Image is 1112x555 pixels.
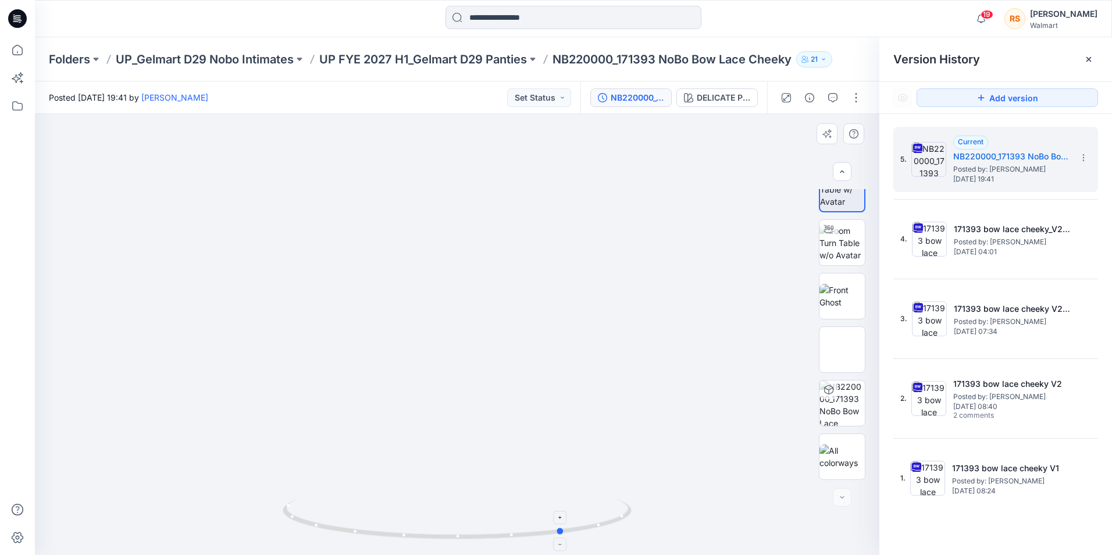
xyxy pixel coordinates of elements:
[820,171,864,208] img: Turn Table w/ Avatar
[981,10,993,19] span: 19
[1084,55,1093,64] button: Close
[893,52,980,66] span: Version History
[611,91,664,104] div: NB220000_171393 NoBo Bow Lace Cheeky
[954,316,1070,328] span: Posted by: Rachel Spirgel
[697,91,750,104] div: DELICATE PINK
[952,461,1068,475] h5: 171393 bow lace cheeky V1
[676,88,758,107] button: DELICATE PINK
[49,51,90,67] a: Folders
[910,461,945,496] img: 171393 bow lace cheeky V1
[953,163,1070,175] span: Posted by: Rachel Spirgel
[953,391,1070,403] span: Posted by: Rachel Spirgel
[141,92,208,102] a: [PERSON_NAME]
[116,51,294,67] a: UP_Gelmart D29 Nobo Intimates
[1030,7,1097,21] div: [PERSON_NAME]
[819,380,865,426] img: NB220000_171393 NoBo Bow Lace Cheeky DELICATE PINK
[954,248,1070,256] span: [DATE] 04:01
[819,444,865,469] img: All colorways
[900,393,907,404] span: 2.
[1030,21,1097,30] div: Walmart
[911,142,946,177] img: NB220000_171393 NoBo Bow Lace Cheeky
[954,302,1070,316] h5: 171393 bow lace cheeky V2_REV1
[952,487,1068,495] span: [DATE] 08:24
[900,314,907,324] span: 3.
[953,150,1070,163] h5: NB220000_171393 NoBo Bow Lace Cheeky
[953,377,1070,391] h5: 171393 bow lace cheeky V2
[900,234,907,244] span: 4.
[811,53,818,66] p: 21
[800,88,819,107] button: Details
[953,175,1070,183] span: [DATE] 19:41
[954,328,1070,336] span: [DATE] 07:34
[900,154,907,165] span: 5.
[553,51,792,67] p: NB220000_171393 NoBo Bow Lace Cheeky
[952,475,1068,487] span: Posted by: Rachel Spirgel
[1004,8,1025,29] div: RS
[911,381,946,416] img: 171393 bow lace cheeky V2
[917,88,1098,107] button: Add version
[590,88,672,107] button: NB220000_171393 NoBo Bow Lace Cheeky
[796,51,832,67] button: 21
[319,51,527,67] a: UP FYE 2027 H1_Gelmart D29 Panties
[819,284,865,308] img: Front Ghost
[953,403,1070,411] span: [DATE] 08:40
[900,473,906,483] span: 1.
[819,225,865,261] img: Zoom Turn Table w/o Avatar
[912,301,947,336] img: 171393 bow lace cheeky V2_REV1
[954,236,1070,248] span: Posted by: Rachel Spirgel
[893,88,912,107] button: Show Hidden Versions
[954,222,1070,236] h5: 171393 bow lace cheeky_V2_REV2
[912,222,947,257] img: 171393 bow lace cheeky_V2_REV2
[49,91,208,104] span: Posted [DATE] 19:41 by
[958,137,983,146] span: Current
[953,411,1035,421] span: 2 comments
